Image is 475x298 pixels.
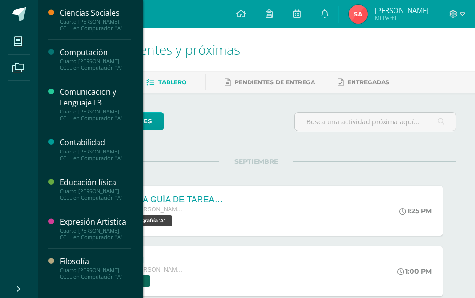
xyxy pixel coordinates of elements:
div: 1:00 PM [397,267,432,275]
span: Cuarto [PERSON_NAME]. CCLL en Computación [114,266,185,273]
a: Educación físicaCuarto [PERSON_NAME]. CCLL en Computación "A" [60,177,131,201]
div: GUIA III [114,255,185,265]
div: Cuarto [PERSON_NAME]. CCLL en Computación "A" [60,18,131,32]
a: FilosofíaCuarto [PERSON_NAME]. CCLL en Computación "A" [60,256,131,280]
a: Ciencias SocialesCuarto [PERSON_NAME]. CCLL en Computación "A" [60,8,131,32]
a: Tablero [146,75,186,90]
a: Expresión ArtisticaCuarto [PERSON_NAME]. CCLL en Computación "A" [60,217,131,241]
span: Actividades recientes y próximas [49,40,240,58]
div: Cuarto [PERSON_NAME]. CCLL en Computación "A" [60,58,131,71]
img: f6be16b53792259a0a04fdc754e4a1ee.png [349,5,368,24]
span: SEPTIEMBRE [219,157,293,166]
div: Cuarto [PERSON_NAME]. CCLL en Computación "A" [60,148,131,161]
span: Pendientes de entrega [234,79,315,86]
a: Comunicacion y Lenguaje L3Cuarto [PERSON_NAME]. CCLL en Computación "A" [60,87,131,121]
div: Cuarto [PERSON_NAME]. CCLL en Computación "A" [60,108,131,121]
div: Expresión Artistica [60,217,131,227]
div: CUARTA GUÍA DE TAREAS DEL CUARTO BIMESTRE [114,195,227,205]
div: Ciencias Sociales [60,8,131,18]
div: Cuarto [PERSON_NAME]. CCLL en Computación "A" [60,188,131,201]
div: Computación [60,47,131,58]
a: ComputaciónCuarto [PERSON_NAME]. CCLL en Computación "A" [60,47,131,71]
div: 1:25 PM [399,207,432,215]
span: Tablero [158,79,186,86]
div: Comunicacion y Lenguaje L3 [60,87,131,108]
span: [PERSON_NAME] [375,6,429,15]
a: Entregadas [338,75,389,90]
div: Cuarto [PERSON_NAME]. CCLL en Computación "A" [60,267,131,280]
input: Busca una actividad próxima aquí... [295,113,456,131]
div: Cuarto [PERSON_NAME]. CCLL en Computación "A" [60,227,131,241]
div: Educación física [60,177,131,188]
div: Filosofía [60,256,131,267]
span: Entregadas [347,79,389,86]
span: Mecanografría 'A' [114,215,172,226]
div: Contabilidad [60,137,131,148]
span: Mi Perfil [375,14,429,22]
a: Pendientes de entrega [225,75,315,90]
span: Cuarto [PERSON_NAME]. CCLL en Computación [114,206,185,213]
a: ContabilidadCuarto [PERSON_NAME]. CCLL en Computación "A" [60,137,131,161]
